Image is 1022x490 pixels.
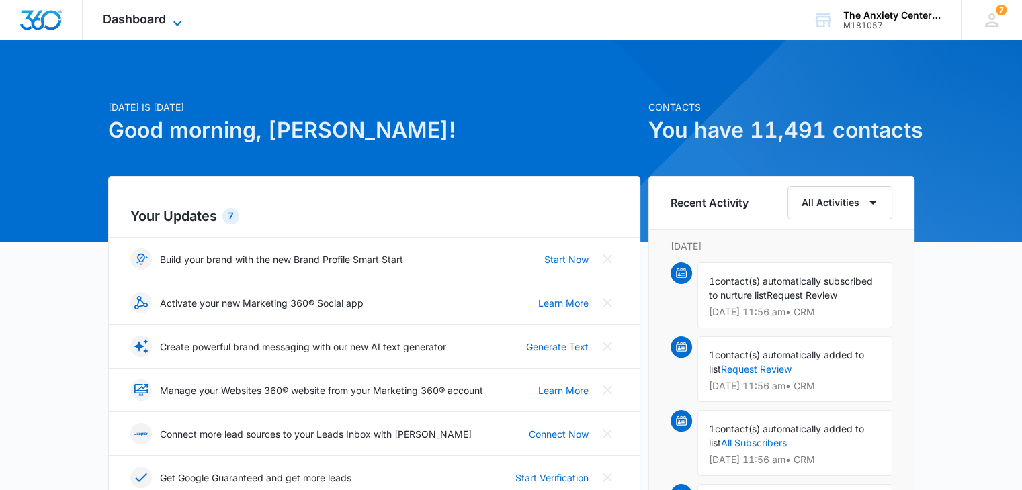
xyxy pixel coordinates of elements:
[526,340,589,354] a: Generate Text
[721,437,787,448] a: All Subscribers
[671,239,892,253] p: [DATE]
[160,471,351,485] p: Get Google Guaranteed and get more leads
[160,252,403,266] p: Build your brand with the new Brand Profile Smart Start
[709,275,715,287] span: 1
[597,292,618,313] button: Close
[709,349,715,360] span: 1
[222,208,239,224] div: 7
[597,336,618,357] button: Close
[721,363,792,375] a: Request Review
[843,21,941,30] div: account id
[160,383,483,397] p: Manage your Websites 360® website from your Marketing 360® account
[843,10,941,21] div: account name
[709,349,864,375] span: contact(s) automatically added to list
[597,379,618,401] button: Close
[709,381,881,391] p: [DATE] 11:56 am • CRM
[160,296,364,310] p: Activate your new Marketing 360® Social app
[544,252,589,266] a: Start Now
[767,289,837,301] span: Request Review
[648,100,914,114] p: Contacts
[597,423,618,444] button: Close
[108,114,640,146] h1: Good morning, [PERSON_NAME]!
[787,186,892,219] button: All Activities
[648,114,914,146] h1: You have 11,491 contacts
[996,5,1007,15] span: 7
[160,340,446,354] p: Create powerful brand messaging with our new AI text generator
[529,427,589,441] a: Connect Now
[160,427,472,441] p: Connect more lead sources to your Leads Inbox with [PERSON_NAME]
[108,100,640,114] p: [DATE] is [DATE]
[709,423,715,434] span: 1
[103,12,166,26] span: Dashboard
[538,296,589,310] a: Learn More
[709,423,864,448] span: contact(s) automatically added to list
[597,467,618,488] button: Close
[709,455,881,464] p: [DATE] 11:56 am • CRM
[515,471,589,485] a: Start Verification
[996,5,1007,15] div: notifications count
[709,307,881,317] p: [DATE] 11:56 am • CRM
[538,383,589,397] a: Learn More
[130,206,618,226] h2: Your Updates
[709,275,873,301] span: contact(s) automatically subscribed to nurture list
[671,195,749,211] h6: Recent Activity
[597,248,618,270] button: Close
